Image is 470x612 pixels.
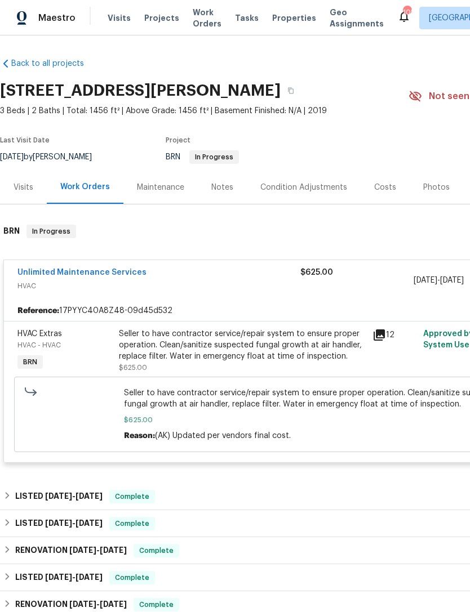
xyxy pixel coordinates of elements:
[403,7,411,18] div: 105
[17,280,300,292] span: HVAC
[235,14,259,22] span: Tasks
[28,226,75,237] span: In Progress
[414,275,464,286] span: -
[17,330,62,338] span: HVAC Extras
[108,12,131,24] span: Visits
[119,328,366,362] div: Seller to have contractor service/repair system to ensure proper operation. Clean/sanitize suspec...
[137,182,184,193] div: Maintenance
[17,269,147,276] a: Unlimited Maintenance Services
[414,276,437,284] span: [DATE]
[15,571,103,584] h6: LISTED
[45,573,103,581] span: -
[166,153,239,161] span: BRN
[144,12,179,24] span: Projects
[135,599,178,610] span: Complete
[260,182,347,193] div: Condition Adjustments
[281,81,301,101] button: Copy Address
[69,600,96,608] span: [DATE]
[45,573,72,581] span: [DATE]
[166,137,190,144] span: Project
[272,12,316,24] span: Properties
[330,7,384,29] span: Geo Assignments
[374,182,396,193] div: Costs
[15,490,103,503] h6: LISTED
[19,356,42,368] span: BRN
[69,600,127,608] span: -
[69,546,127,554] span: -
[155,432,291,440] span: (AK) Updated per vendors final cost.
[17,342,61,349] span: HVAC - HVAC
[100,546,127,554] span: [DATE]
[124,432,155,440] span: Reason:
[110,572,154,583] span: Complete
[423,182,450,193] div: Photos
[45,519,72,527] span: [DATE]
[14,182,33,193] div: Visits
[38,12,76,24] span: Maestro
[110,518,154,529] span: Complete
[373,328,416,342] div: 12
[45,492,103,500] span: -
[100,600,127,608] span: [DATE]
[440,276,464,284] span: [DATE]
[190,154,238,160] span: In Progress
[76,519,103,527] span: [DATE]
[211,182,233,193] div: Notes
[119,364,147,371] span: $625.00
[17,305,59,316] b: Reference:
[45,519,103,527] span: -
[15,517,103,530] h6: LISTED
[69,546,96,554] span: [DATE]
[76,573,103,581] span: [DATE]
[193,7,221,29] span: Work Orders
[300,269,333,276] span: $625.00
[76,492,103,500] span: [DATE]
[15,544,127,557] h6: RENOVATION
[45,492,72,500] span: [DATE]
[60,181,110,193] div: Work Orders
[135,545,178,556] span: Complete
[110,491,154,502] span: Complete
[15,598,127,611] h6: RENOVATION
[3,225,20,238] h6: BRN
